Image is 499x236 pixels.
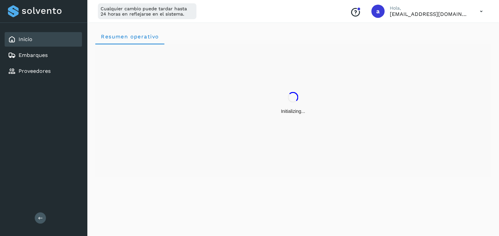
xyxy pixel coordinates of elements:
[19,52,48,58] a: Embarques
[5,64,82,78] div: Proveedores
[390,5,470,11] p: Hola,
[98,3,197,19] div: Cualquier cambio puede tardar hasta 24 horas en reflejarse en el sistema.
[19,68,51,74] a: Proveedores
[390,11,470,17] p: alejperez@niagarawater.com
[5,32,82,47] div: Inicio
[5,48,82,63] div: Embarques
[101,33,159,40] span: Resumen operativo
[19,36,32,42] a: Inicio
